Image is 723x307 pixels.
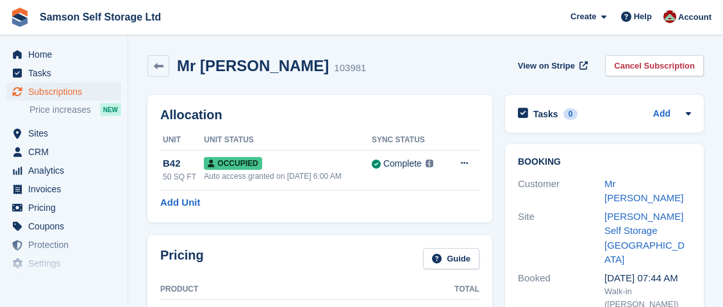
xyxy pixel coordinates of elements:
[28,217,105,235] span: Coupons
[160,195,200,210] a: Add Unit
[426,160,433,167] img: icon-info-grey-7440780725fd019a000dd9b08b2336e03edf1995a4989e88bcd33f0948082b44.svg
[513,55,590,76] a: View on Stripe
[6,162,121,179] a: menu
[6,124,121,142] a: menu
[334,61,366,76] div: 103981
[6,199,121,217] a: menu
[35,6,166,28] a: Samson Self Storage Ltd
[28,236,105,254] span: Protection
[204,130,372,151] th: Unit Status
[28,64,105,82] span: Tasks
[6,217,121,235] a: menu
[28,254,105,272] span: Settings
[6,180,121,198] a: menu
[678,11,711,24] span: Account
[177,57,329,74] h2: Mr [PERSON_NAME]
[518,210,604,267] div: Site
[420,279,479,300] th: Total
[6,64,121,82] a: menu
[634,10,652,23] span: Help
[163,171,204,183] div: 50 SQ FT
[563,108,578,120] div: 0
[160,279,420,300] th: Product
[28,46,105,63] span: Home
[6,236,121,254] a: menu
[604,211,685,265] a: [PERSON_NAME] Self Storage [GEOGRAPHIC_DATA]
[570,10,596,23] span: Create
[160,130,204,151] th: Unit
[6,46,121,63] a: menu
[6,254,121,272] a: menu
[204,170,372,182] div: Auto access granted on [DATE] 6:00 AM
[160,108,479,122] h2: Allocation
[663,10,676,23] img: Ian
[6,273,121,291] a: menu
[518,157,691,167] h2: Booking
[28,83,105,101] span: Subscriptions
[204,157,262,170] span: Occupied
[28,273,105,291] span: Capital
[372,130,447,151] th: Sync Status
[28,143,105,161] span: CRM
[29,104,91,116] span: Price increases
[28,124,105,142] span: Sites
[423,248,479,269] a: Guide
[6,83,121,101] a: menu
[6,143,121,161] a: menu
[518,177,604,206] div: Customer
[100,103,121,116] div: NEW
[160,248,204,269] h2: Pricing
[604,271,691,286] div: [DATE] 07:44 AM
[383,157,422,170] div: Complete
[653,107,670,122] a: Add
[533,108,558,120] h2: Tasks
[605,55,704,76] a: Cancel Subscription
[10,8,29,27] img: stora-icon-8386f47178a22dfd0bd8f6a31ec36ba5ce8667c1dd55bd0f319d3a0aa187defe.svg
[29,103,121,117] a: Price increases NEW
[28,162,105,179] span: Analytics
[163,156,204,171] div: B42
[28,199,105,217] span: Pricing
[518,60,575,72] span: View on Stripe
[28,180,105,198] span: Invoices
[604,178,683,204] a: Mr [PERSON_NAME]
